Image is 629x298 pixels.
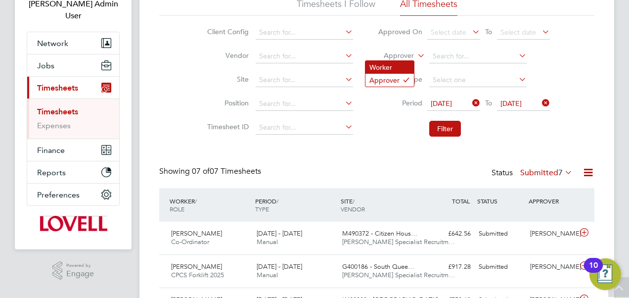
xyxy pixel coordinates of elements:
span: VENDOR [341,205,365,213]
span: Timesheets [37,83,78,93]
input: Search for... [256,26,353,40]
div: £642.56 [423,226,475,242]
span: / [353,197,355,205]
span: [PERSON_NAME] [171,229,222,238]
label: Submitted [520,168,573,178]
button: Preferences [27,184,119,205]
span: Select date [500,28,536,37]
span: 07 of [192,166,210,176]
span: Preferences [37,190,80,199]
label: Timesheet ID [204,122,249,131]
span: Finance [37,146,65,155]
span: [PERSON_NAME] Specialist Recruitm… [342,238,455,246]
a: Go to home page [27,216,120,232]
label: Client Config [204,27,249,36]
input: Search for... [256,121,353,135]
span: CPCS Forklift 2025 [171,271,224,279]
a: Expenses [37,121,71,130]
label: Period [378,99,422,107]
label: Position [204,99,249,107]
span: Network [37,39,68,48]
div: [PERSON_NAME] [526,259,578,275]
div: STATUS [475,192,526,210]
li: Worker [365,61,414,74]
button: Timesheets [27,77,119,99]
span: Powered by [66,261,94,270]
label: Approved On [378,27,422,36]
span: / [276,197,278,205]
span: ROLE [170,205,184,213]
div: Submitted [475,259,526,275]
span: 07 Timesheets [192,166,261,176]
a: Timesheets [37,107,78,116]
a: Powered byEngage [52,261,94,280]
img: lovell-logo-retina.png [39,216,107,232]
span: [DATE] - [DATE] [257,229,302,238]
span: Select date [431,28,466,37]
span: Jobs [37,61,54,70]
label: Site [204,75,249,84]
button: Network [27,32,119,54]
div: [PERSON_NAME] [526,226,578,242]
span: To [482,25,495,38]
div: £917.28 [423,259,475,275]
span: 7 [558,168,563,178]
button: Jobs [27,54,119,76]
input: Search for... [256,97,353,111]
label: Vendor [204,51,249,60]
button: Finance [27,139,119,161]
div: Timesheets [27,99,119,139]
span: [DATE] [500,99,522,108]
input: Select one [429,73,527,87]
input: Search for... [256,50,353,63]
div: SITE [338,192,424,218]
span: [PERSON_NAME] Specialist Recruitm… [342,271,455,279]
span: M490372 - Citizen Hous… [342,229,417,238]
span: Manual [257,238,278,246]
span: [DATE] [431,99,452,108]
button: Reports [27,161,119,183]
button: Filter [429,121,461,137]
span: Co-Ordinator [171,238,209,246]
div: Submitted [475,226,526,242]
div: 10 [589,265,598,278]
div: WORKER [167,192,253,218]
li: Approver [365,74,414,87]
span: G400186 - South Quee… [342,262,414,271]
span: / [195,197,197,205]
div: Status [492,166,575,180]
span: TYPE [255,205,269,213]
span: Reports [37,168,66,177]
span: Manual [257,271,278,279]
span: TOTAL [452,197,470,205]
button: Open Resource Center, 10 new notifications [589,258,621,290]
span: Engage [66,270,94,278]
input: Search for... [429,50,527,63]
input: Search for... [256,73,353,87]
span: [DATE] - [DATE] [257,262,302,271]
label: Approver [369,51,414,61]
div: PERIOD [253,192,338,218]
div: APPROVER [526,192,578,210]
div: Showing [159,166,263,177]
span: To [482,97,495,109]
span: [PERSON_NAME] [171,262,222,271]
